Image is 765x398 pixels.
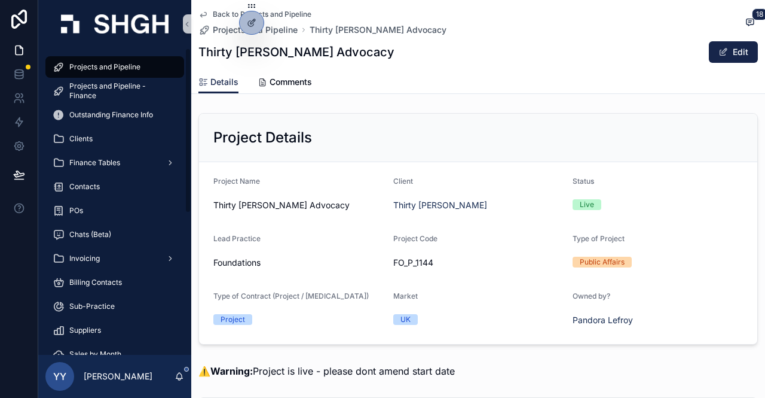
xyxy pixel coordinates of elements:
div: UK [400,314,411,325]
a: Details [198,71,238,94]
a: Sub-Practice [45,296,184,317]
div: Project [221,314,245,325]
a: Clients [45,128,184,150]
a: Finance Tables [45,152,184,174]
a: Invoicing [45,248,184,269]
a: Thirty [PERSON_NAME] [393,199,487,211]
a: Projects and Pipeline - Finance [45,80,184,102]
span: Sales by Month [69,350,121,359]
strong: Warning: [210,365,253,377]
span: ⚠️ Project is live - please dont amend start date [198,365,455,377]
span: Chats (Beta) [69,230,111,239]
a: Projects and Pipeline [198,24,298,36]
span: Contacts [69,182,100,192]
span: Projects and Pipeline - Finance [69,81,172,101]
span: Invoicing [69,254,100,263]
span: Project Code [393,234,437,243]
span: Sub-Practice [69,302,115,311]
a: Sales by Month [45,344,184,365]
span: Finance Tables [69,158,120,168]
span: Type of Project [573,234,625,243]
a: Contacts [45,176,184,198]
a: Thirty [PERSON_NAME] Advocacy [310,24,446,36]
a: Outstanding Finance Info [45,104,184,126]
span: Back to Projects and Pipeline [213,10,311,19]
h1: Thirty [PERSON_NAME] Advocacy [198,44,394,60]
span: Outstanding Finance Info [69,110,153,120]
span: POs [69,206,83,215]
a: Back to Projects and Pipeline [198,10,311,19]
span: Client [393,177,413,186]
span: Comments [270,76,312,88]
div: Public Affairs [580,257,625,268]
span: Foundations [213,257,261,269]
a: POs [45,200,184,221]
p: [PERSON_NAME] [84,370,152,382]
div: Live [580,199,594,210]
button: Edit [709,41,758,63]
span: Thirty [PERSON_NAME] Advocacy [213,199,384,211]
img: App logo [61,14,169,34]
a: Projects and Pipeline [45,56,184,78]
span: Suppliers [69,326,101,335]
span: Projects and Pipeline [69,62,140,72]
span: Projects and Pipeline [213,24,298,36]
span: Owned by? [573,291,610,300]
div: scrollable content [38,48,191,355]
a: Suppliers [45,320,184,341]
span: Lead Practice [213,234,261,243]
span: Clients [69,134,93,144]
a: Billing Contacts [45,272,184,293]
button: 18 [742,16,758,31]
span: Status [573,177,594,186]
span: Market [393,291,418,300]
a: Chats (Beta) [45,224,184,245]
a: Pandora Lefroy [573,314,633,326]
span: Billing Contacts [69,278,122,287]
span: Type of Contract (Project / [MEDICAL_DATA]) [213,291,369,300]
span: FO_P_1144 [393,257,564,269]
span: Details [210,76,238,88]
span: YY [53,369,66,384]
span: Project Name [213,177,260,186]
h2: Project Details [213,128,312,147]
a: Comments [258,71,312,95]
